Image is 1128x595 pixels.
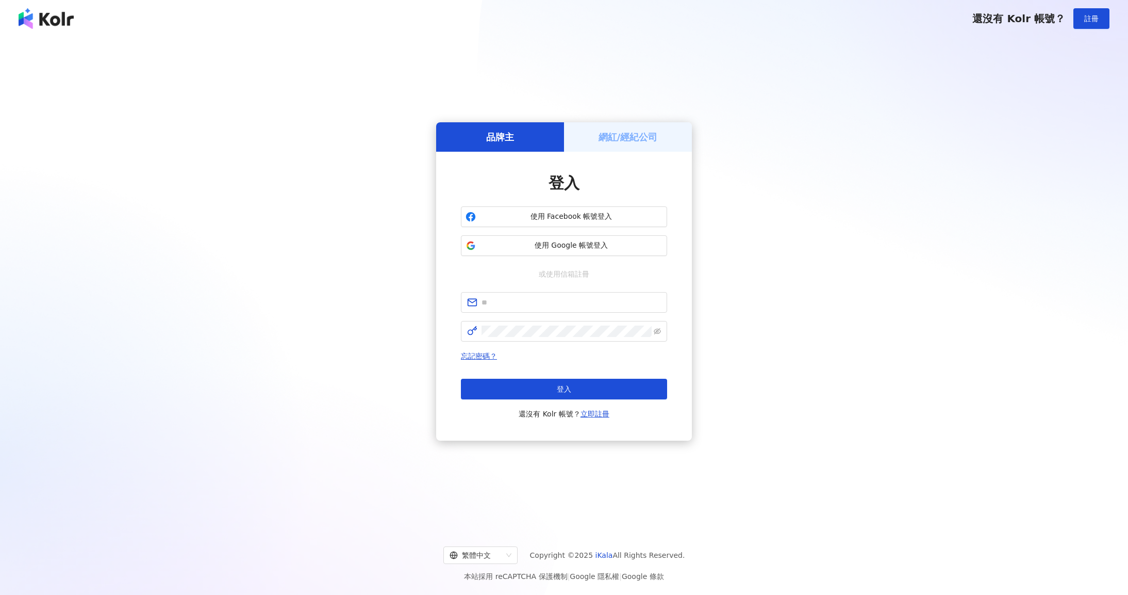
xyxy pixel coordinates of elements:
button: 使用 Facebook 帳號登入 [461,206,667,227]
span: 註冊 [1084,14,1099,23]
span: 還沒有 Kolr 帳號？ [972,12,1065,25]
img: logo [19,8,74,29]
h5: 品牌主 [486,131,514,143]
a: iKala [595,551,613,559]
span: 使用 Google 帳號登入 [480,240,662,251]
h5: 網紅/經紀公司 [599,131,658,143]
span: 登入 [557,385,571,393]
button: 使用 Google 帳號登入 [461,235,667,256]
a: 忘記密碼？ [461,352,497,360]
a: Google 隱私權 [570,572,619,581]
span: 登入 [549,174,579,192]
span: | [619,572,622,581]
span: 使用 Facebook 帳號登入 [480,212,662,222]
span: Copyright © 2025 All Rights Reserved. [530,549,685,561]
span: 本站採用 reCAPTCHA 保護機制 [464,570,663,583]
span: | [568,572,570,581]
button: 註冊 [1073,8,1109,29]
a: Google 條款 [622,572,664,581]
a: 立即註冊 [580,410,609,418]
span: 還沒有 Kolr 帳號？ [519,408,609,420]
span: 或使用信箱註冊 [532,268,596,280]
div: 繁體中文 [450,547,502,564]
span: eye-invisible [654,328,661,335]
button: 登入 [461,379,667,399]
